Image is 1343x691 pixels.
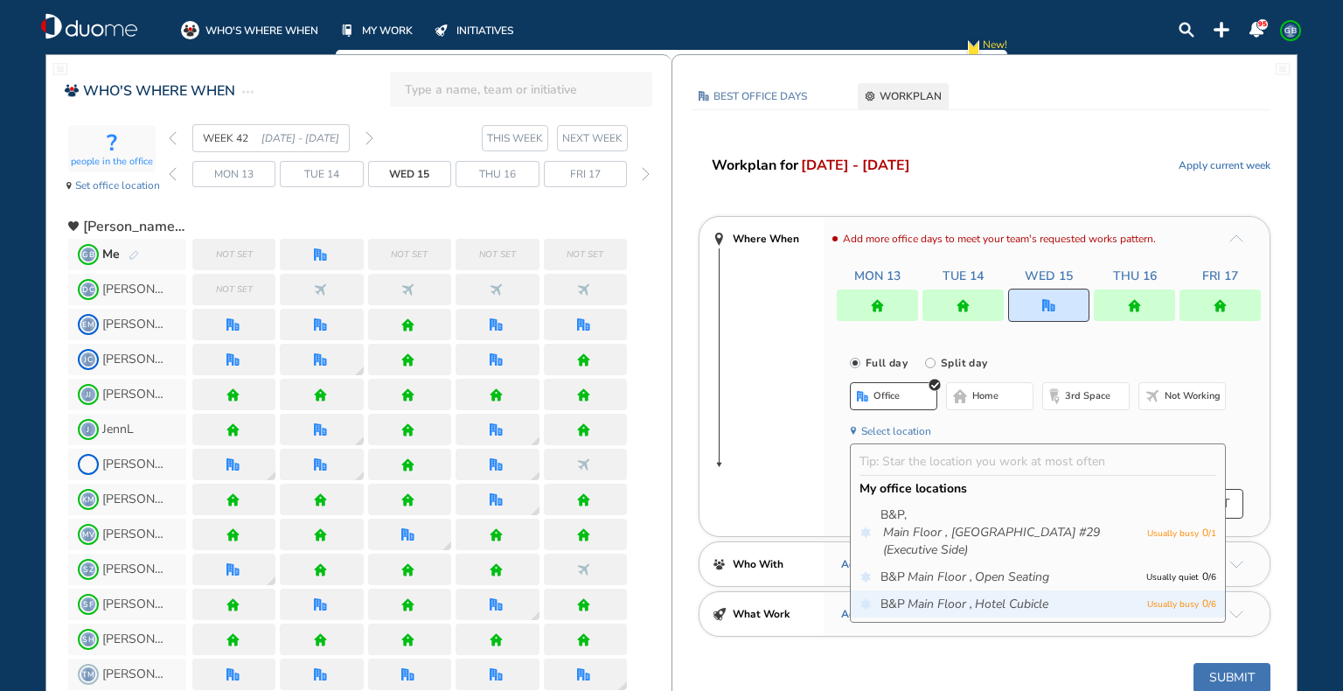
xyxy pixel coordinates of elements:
button: next week [557,125,628,151]
img: home.de338a94.svg [314,528,327,541]
div: heart-black [68,221,79,232]
i: Main Floor , [GEOGRAPHIC_DATA] #29 (Executive side) [883,524,1138,559]
img: thirdspace-bdbdbd.5709581c.svg [1049,388,1060,405]
div: location dialog [531,471,539,480]
img: home.de338a94.svg [401,493,414,506]
span: Wed 15 [389,165,429,183]
a: MY WORK [337,21,413,39]
span: [PERSON_NAME] [102,457,168,471]
span: [PERSON_NAME] [102,318,168,332]
div: favourite-star-off [859,598,872,611]
i: Main Floor , [908,596,972,613]
div: favourite-star-off [859,571,872,583]
button: nonworking-bdbdbdNot working [1138,382,1226,410]
div: fullwidthpage [1276,62,1290,76]
div: day Thu [456,161,539,187]
div: forward day [637,161,654,187]
img: home.de338a94.svg [401,318,414,332]
div: home [957,299,970,312]
img: downward-line.f8bda349.svg [713,248,726,467]
span: Apply current week [1179,157,1270,174]
img: office.a375675b.svg [226,353,240,366]
section: location-indicator [61,120,162,199]
img: nonworking.b46b09a6.svg [577,458,590,471]
img: thin-left-arrow-grey.f0cbfd8f.svg [169,131,177,145]
span: INITIATIVES [456,22,513,39]
img: plus-topbar.b126d2c6.svg [1214,22,1229,38]
img: location-pin-4175b1.fc825908.svg [850,426,857,436]
div: location dialog [531,506,539,515]
img: office.a375675b.svg [226,458,240,471]
img: grid-tooltip.ec663082.svg [442,541,451,550]
span: B&P [880,569,1138,586]
div: previous-locations [851,502,1225,618]
div: office [490,353,503,366]
span: office [873,389,900,403]
img: home.de338a94.svg [226,423,240,436]
img: whoswherewhen-red-on.68b911c1.svg [64,83,79,98]
img: grid-tooltip.ec663082.svg [355,366,364,375]
i: Hotel Cubicle [975,596,1048,613]
img: office.a375675b.svg [1042,299,1055,312]
img: nonworking.b46b09a6.svg [490,283,503,297]
span: Not set [479,246,516,263]
img: grid-tooltip.ec663082.svg [355,471,364,480]
p: Usually busy / [1147,595,1216,613]
img: thin-left-arrow-grey.f0cbfd8f.svg [169,167,177,181]
div: home [577,353,590,366]
div: office [226,563,240,576]
div: day Mon [192,161,275,187]
span: MV [81,527,95,541]
div: nonworking [314,283,327,297]
img: home.de338a94.svg [577,353,590,366]
img: duome-logo-whitelogo.b0ca3abf.svg [41,13,137,39]
div: office [401,528,414,541]
div: notification-panel-on [1249,22,1264,38]
img: arrow-up-a5b4c4.8f66f914.svg [1229,234,1243,242]
img: home.de338a94.svg [577,388,590,401]
div: location-pin-black [66,182,72,190]
span: Workplan for [712,155,798,176]
div: home [401,458,414,471]
span: KM [81,492,95,506]
span: Me [102,246,120,263]
img: office.a375675b.svg [490,493,503,506]
span: [PERSON_NAME] [102,562,168,576]
div: nonworking [401,283,414,297]
img: grid-tooltip.ec663082.svg [531,611,539,620]
div: settings-cog-404040 [865,91,875,101]
div: new-notification [964,36,983,63]
img: office-6184ad.727518b9.svg [699,91,709,101]
img: office.a375675b.svg [226,318,240,332]
img: nonworking.b46b09a6.svg [314,283,327,297]
div: office [577,318,590,332]
img: nonworking.b46b09a6.svg [577,563,590,576]
button: Select location [861,422,931,440]
img: task-ellipse.fef7074b.svg [242,81,254,102]
span: [PERSON_NAME] [102,387,168,401]
span: EM [81,318,95,332]
span: Thu 16 [1113,268,1157,285]
span: [DATE] - [DATE] [801,155,910,176]
img: office.a375675b.svg [226,563,240,576]
span: Add more office days to meet your team's requested works pattern. [843,232,1156,246]
p: Usually quiet / [1146,568,1216,586]
div: office [314,248,327,262]
label: Split day [937,351,987,373]
span: collapse team [83,218,186,235]
img: office.a375675b.svg [314,318,327,332]
div: office [314,458,327,471]
button: settings-cog-404040WORKPLAN [858,83,949,109]
img: home.de338a94.svg [401,423,414,436]
div: home [314,388,327,401]
div: back day [169,161,172,187]
img: heart-black.4c634c71.svg [68,221,79,232]
input: Tip: Star the location you work at most often [855,453,1221,471]
span: [PERSON_NAME] [102,283,168,297]
img: grid-tooltip.ec663082.svg [355,436,364,445]
div: home [577,423,590,436]
div: home [401,318,414,332]
img: home.de338a94.svg [314,388,327,401]
img: home.de338a94.svg [314,563,327,576]
div: nonworking [577,283,590,297]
